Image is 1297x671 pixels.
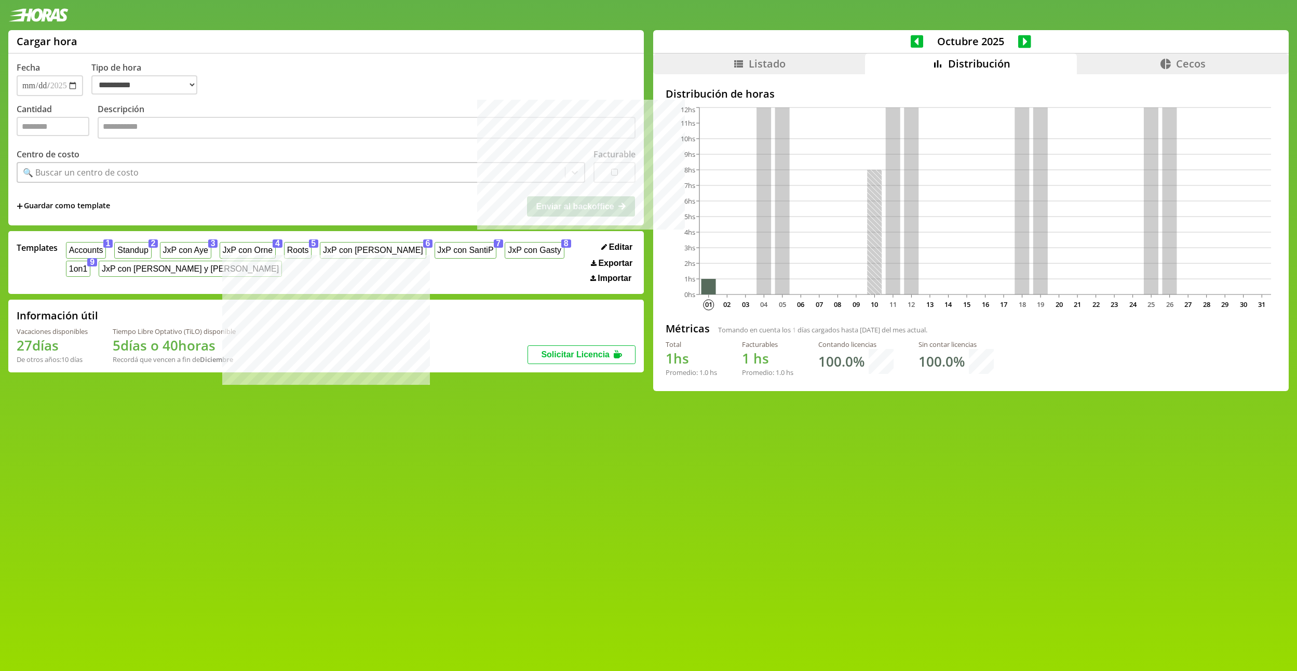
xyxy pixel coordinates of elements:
[705,300,712,309] text: 01
[17,308,98,323] h2: Información útil
[99,261,282,277] button: JxP con [PERSON_NAME] y [PERSON_NAME]
[17,336,88,355] h1: 27 días
[981,300,989,309] text: 16
[1184,300,1192,309] text: 27
[114,242,151,258] button: Standup2
[666,349,673,368] span: 1
[1176,57,1206,71] span: Cecos
[220,242,276,258] button: JxP con Orne4
[541,350,610,359] span: Solicitar Licencia
[17,62,40,73] label: Fecha
[684,181,695,190] tspan: 7hs
[908,300,915,309] text: 12
[666,340,717,349] div: Total
[889,300,897,309] text: 11
[684,259,695,268] tspan: 2hs
[684,274,695,284] tspan: 1hs
[666,368,717,377] div: Promedio: hs
[742,349,750,368] span: 1
[818,340,894,349] div: Contando licencias
[17,149,79,160] label: Centro de costo
[17,117,89,136] input: Cantidad
[816,300,823,309] text: 07
[681,105,695,114] tspan: 12hs
[423,239,433,248] span: 6
[666,87,1276,101] h2: Distribución de horas
[699,368,708,377] span: 1.0
[776,368,785,377] span: 1.0
[1000,300,1007,309] text: 17
[684,243,695,252] tspan: 3hs
[148,239,158,248] span: 2
[91,75,197,95] select: Tipo de hora
[723,300,731,309] text: 02
[17,34,77,48] h1: Cargar hora
[66,242,106,258] button: Accounts1
[8,8,69,22] img: logotipo
[1240,300,1247,309] text: 30
[528,345,636,364] button: Solicitar Licencia
[17,242,58,253] span: Templates
[944,300,952,309] text: 14
[718,325,927,334] span: Tomando en cuenta los días cargados hasta [DATE] del mes actual.
[609,243,632,252] span: Editar
[918,340,994,349] div: Sin contar licencias
[17,200,110,212] span: +Guardar como template
[749,57,786,71] span: Listado
[103,239,113,248] span: 1
[818,352,864,371] h1: 100.0 %
[1203,300,1210,309] text: 28
[91,62,206,96] label: Tipo de hora
[113,355,236,364] div: Recordá que vencen a fin de
[1074,300,1081,309] text: 21
[684,165,695,175] tspan: 8hs
[684,150,695,159] tspan: 9hs
[1018,300,1025,309] text: 18
[320,242,426,258] button: JxP con [PERSON_NAME]6
[742,368,793,377] div: Promedio: hs
[66,261,90,277] button: 1on19
[23,167,139,178] div: 🔍 Buscar un centro de costo
[963,300,970,309] text: 15
[681,134,695,143] tspan: 10hs
[505,242,564,258] button: JxP con Gasty8
[923,34,1018,48] span: Octubre 2025
[598,259,632,268] span: Exportar
[284,242,312,258] button: Roots5
[871,300,878,309] text: 10
[17,327,88,336] div: Vacaciones disponibles
[309,239,319,248] span: 5
[684,212,695,221] tspan: 5hs
[160,242,211,258] button: JxP con Aye3
[1055,300,1062,309] text: 20
[742,300,749,309] text: 03
[593,149,636,160] label: Facturable
[1092,300,1099,309] text: 22
[760,300,768,309] text: 04
[17,200,23,212] span: +
[588,258,636,269] button: Exportar
[17,103,98,141] label: Cantidad
[684,227,695,237] tspan: 4hs
[1111,300,1118,309] text: 23
[1129,300,1137,309] text: 24
[113,327,236,336] div: Tiempo Libre Optativo (TiLO) disponible
[779,300,786,309] text: 05
[598,274,631,283] span: Importar
[926,300,934,309] text: 13
[98,117,636,139] textarea: Descripción
[1147,300,1155,309] text: 25
[561,239,571,248] span: 8
[98,103,636,141] label: Descripción
[273,239,282,248] span: 4
[684,196,695,206] tspan: 6hs
[792,325,796,334] span: 1
[208,239,218,248] span: 3
[200,355,233,364] b: Diciembre
[666,349,717,368] h1: hs
[113,336,236,355] h1: 5 días o 40 horas
[666,321,710,335] h2: Métricas
[684,290,695,299] tspan: 0hs
[742,340,793,349] div: Facturables
[681,118,695,128] tspan: 11hs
